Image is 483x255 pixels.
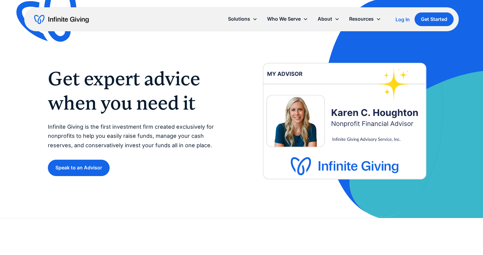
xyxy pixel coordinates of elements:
[349,15,374,23] div: Resources
[267,15,301,23] div: Who We Serve
[48,122,230,150] p: Infinite Giving is the first investment firm created exclusively for nonprofits to help you easil...
[228,15,250,23] div: Solutions
[395,16,410,23] a: Log In
[48,66,230,115] h1: Get expert advice when you need it
[318,15,332,23] div: About
[415,12,454,26] a: Get Started
[395,17,410,22] div: Log In
[48,160,110,176] a: Speak to an Advisor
